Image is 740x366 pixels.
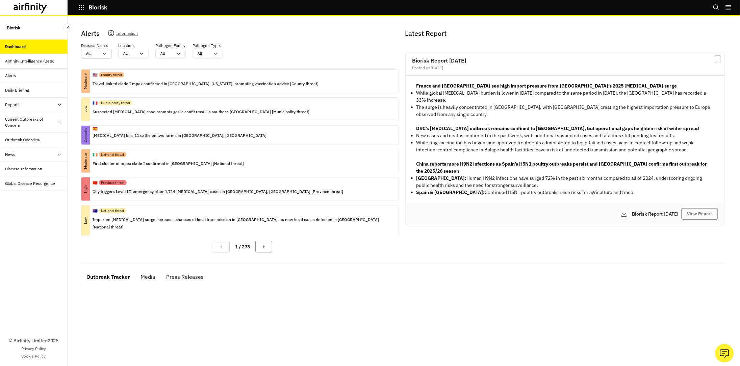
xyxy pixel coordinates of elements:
strong: France and [GEOGRAPHIC_DATA] see high import pressure from [GEOGRAPHIC_DATA]’s 2025 [MEDICAL_DATA... [416,83,677,89]
p: County threat [101,72,122,77]
p: 1 / 273 [235,243,250,250]
p: Zoonotic [76,131,95,140]
button: Biorisk [78,2,108,13]
button: Close Sidebar [63,23,72,32]
p: 🇦🇺 [93,208,98,214]
p: Imported [MEDICAL_DATA] surge increases chances of local transmission in [GEOGRAPHIC_DATA], as ne... [93,216,393,231]
p: While global [MEDICAL_DATA] burden is lower in [DATE] compared to the same period in [DATE], the ... [416,90,714,104]
h2: Biorisk Report [DATE] [412,58,718,63]
div: Daily Briefing [5,87,29,93]
div: Disease Information [5,166,43,172]
div: Media [141,272,155,282]
p: Continued H5N1 poultry outbreaks raise risks for agriculture and trade. [416,189,714,196]
p: Alerts [81,28,100,39]
p: Latest Report [405,28,724,39]
div: Global Disease Resurgence [5,180,55,187]
p: High [74,185,97,193]
p: [MEDICAL_DATA] kills 11 cattle on two farms in [GEOGRAPHIC_DATA], [GEOGRAPHIC_DATA] [93,132,266,139]
button: Next Page [255,241,272,252]
div: Press Releases [166,272,204,282]
button: Search [713,2,720,13]
p: National threat [101,152,124,157]
div: News [5,151,16,157]
p: Moderate [74,157,97,165]
strong: DRC’s [MEDICAL_DATA] outbreak remains confined to [GEOGRAPHIC_DATA], but operational gaps heighte... [416,125,699,131]
p: 🇪🇸 [93,126,98,132]
p: Travel-linked clade I mpox confirmed in [GEOGRAPHIC_DATA], [US_STATE], prompting vaccination advi... [93,80,318,88]
p: Suspected [MEDICAL_DATA] case prompts garlic confit recall in southern [GEOGRAPHIC_DATA] [Municip... [93,108,309,116]
button: Ask our analysts [715,344,734,363]
p: The surge is heavily concentrated in [GEOGRAPHIC_DATA], with [GEOGRAPHIC_DATA] creating the highe... [416,104,714,118]
p: New cases and deaths confirmed in the past week, with additional suspected cases and fatalities s... [416,132,714,139]
strong: Spain & [GEOGRAPHIC_DATA]: [416,189,485,195]
div: Outbreak Overview [5,137,41,143]
div: Airfinity Intelligence (Beta) [5,58,55,64]
p: 🇫🇷 [93,100,98,106]
p: Pathogen Family : [155,43,187,49]
div: Dashboard [5,44,26,50]
div: Reports [5,102,20,108]
p: Province threat [101,180,125,185]
p: Location : [118,43,135,49]
p: Biorisk Report [DATE] [632,212,682,216]
p: City triggers Level III emergency after 1,714 [MEDICAL_DATA] cases in [GEOGRAPHIC_DATA], [GEOGRAP... [93,188,343,195]
p: Low [70,217,101,225]
div: Alerts [5,73,16,79]
p: Moderate [74,77,97,86]
p: While ring vaccination has begun, and approved treatments administered to hospitalised cases, gap... [416,139,714,153]
p: Biorisk [88,4,108,10]
p: © Airfinity Limited 2025 [9,337,58,344]
p: National threat [101,208,124,213]
p: 🇺🇸 [93,72,98,78]
button: View Report [682,208,718,220]
div: Current Outbreaks of Concern [5,116,57,128]
a: Privacy Policy [21,346,46,352]
div: Outbreak Tracker [86,272,130,282]
strong: [GEOGRAPHIC_DATA]: [416,175,467,181]
p: Information [116,30,138,39]
a: Cookie Policy [22,353,46,359]
p: Disease Name : [81,43,108,49]
p: Biorisk [7,22,20,34]
svg: Bookmark Report [714,55,722,64]
p: Pathogen Type : [193,43,221,49]
p: Low [74,105,97,114]
div: Posted on [DATE] [412,66,718,70]
button: Previous Page [213,241,230,252]
p: Human H9N2 infections have surged 72% in the past six months compared to all of 2024, underscorin... [416,175,714,189]
p: Municipality threat [101,100,130,105]
strong: China reports more H9N2 infections as Spain’s H5N1 poultry outbreaks persist and [GEOGRAPHIC_DATA... [416,161,707,174]
p: 🇨🇳 [93,180,98,186]
p: 🇮🇪 [93,152,98,158]
p: First cluster of mpox clade I confirmed in [GEOGRAPHIC_DATA] [National threat] [93,160,244,167]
